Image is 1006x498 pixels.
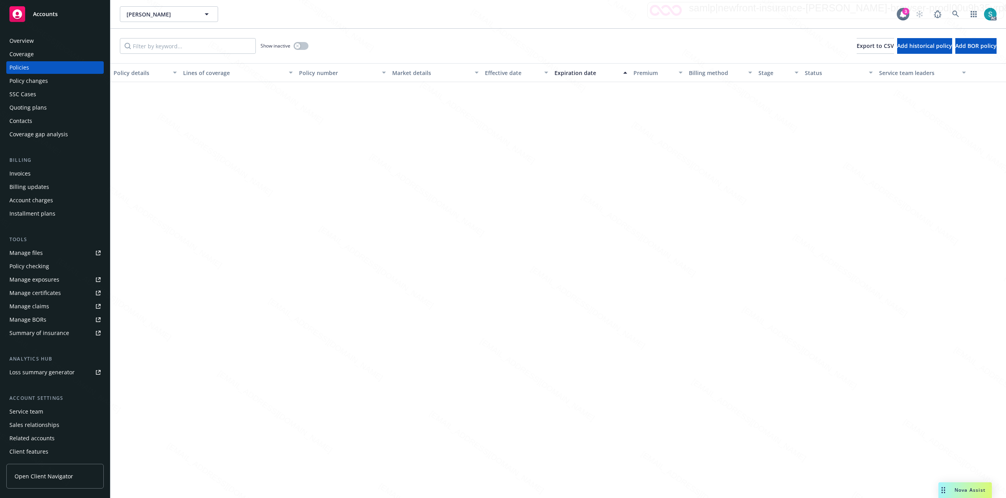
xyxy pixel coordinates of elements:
a: Switch app [966,6,982,22]
a: Service team [6,405,104,418]
button: Add BOR policy [955,38,997,54]
span: Export to CSV [857,42,894,49]
button: Nova Assist [938,482,992,498]
div: 3 [902,8,909,15]
div: Manage files [9,247,43,259]
div: Tools [6,236,104,244]
span: Accounts [33,11,58,17]
a: Start snowing [912,6,927,22]
button: Policy number [296,63,389,82]
span: Show inactive [261,42,290,49]
a: Search [948,6,964,22]
a: Loss summary generator [6,366,104,379]
div: Billing method [689,69,743,77]
a: Overview [6,35,104,47]
button: Premium [630,63,686,82]
div: Manage certificates [9,287,61,299]
div: Drag to move [938,482,948,498]
button: Policy details [110,63,180,82]
button: Expiration date [551,63,630,82]
span: Nova Assist [955,487,986,493]
a: Invoices [6,167,104,180]
span: Add BOR policy [955,42,997,49]
div: Manage claims [9,300,49,313]
div: Analytics hub [6,355,104,363]
a: Related accounts [6,432,104,445]
div: Billing updates [9,181,49,193]
div: Overview [9,35,34,47]
img: photo [984,8,997,20]
a: Account charges [6,194,104,207]
div: Service team [9,405,43,418]
button: Effective date [482,63,551,82]
div: Effective date [485,69,540,77]
div: Billing [6,156,104,164]
div: Coverage [9,48,34,60]
div: Contacts [9,115,32,127]
a: Manage BORs [6,313,104,326]
button: Service team leaders [876,63,969,82]
div: Status [805,69,864,77]
a: SSC Cases [6,88,104,101]
div: Policy number [299,69,377,77]
button: Status [802,63,876,82]
a: Policy changes [6,75,104,87]
a: Coverage [6,48,104,60]
a: Client features [6,445,104,458]
div: Policy details [114,69,168,77]
div: Stage [758,69,790,77]
div: Summary of insurance [9,327,69,339]
a: Manage exposures [6,273,104,286]
span: [PERSON_NAME] [127,10,195,18]
a: Manage files [6,247,104,259]
div: Quoting plans [9,101,47,114]
div: Manage exposures [9,273,59,286]
div: Policy changes [9,75,48,87]
span: Open Client Navigator [15,472,73,480]
a: Manage claims [6,300,104,313]
button: Export to CSV [857,38,894,54]
a: Manage certificates [6,287,104,299]
a: Sales relationships [6,419,104,431]
a: Policies [6,61,104,74]
div: Account charges [9,194,53,207]
button: [PERSON_NAME] [120,6,218,22]
div: Sales relationships [9,419,59,431]
button: Market details [389,63,482,82]
div: SSC Cases [9,88,36,101]
button: Add historical policy [897,38,952,54]
button: Billing method [686,63,755,82]
a: Coverage gap analysis [6,128,104,141]
a: Installment plans [6,207,104,220]
div: Policies [9,61,29,74]
div: Account settings [6,394,104,402]
div: Lines of coverage [183,69,284,77]
input: Filter by keyword... [120,38,256,54]
div: Manage BORs [9,313,46,326]
span: Add historical policy [897,42,952,49]
div: Invoices [9,167,31,180]
div: Client features [9,445,48,458]
div: Installment plans [9,207,55,220]
div: Expiration date [554,69,619,77]
div: Coverage gap analysis [9,128,68,141]
a: Summary of insurance [6,327,104,339]
a: Contacts [6,115,104,127]
button: Stage [755,63,802,82]
div: Related accounts [9,432,55,445]
div: Policy checking [9,260,49,273]
button: Lines of coverage [180,63,296,82]
a: Quoting plans [6,101,104,114]
a: Report a Bug [930,6,945,22]
a: Billing updates [6,181,104,193]
a: Policy checking [6,260,104,273]
div: Premium [633,69,674,77]
div: Service team leaders [879,69,957,77]
div: Market details [392,69,470,77]
a: Accounts [6,3,104,25]
div: Loss summary generator [9,366,75,379]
